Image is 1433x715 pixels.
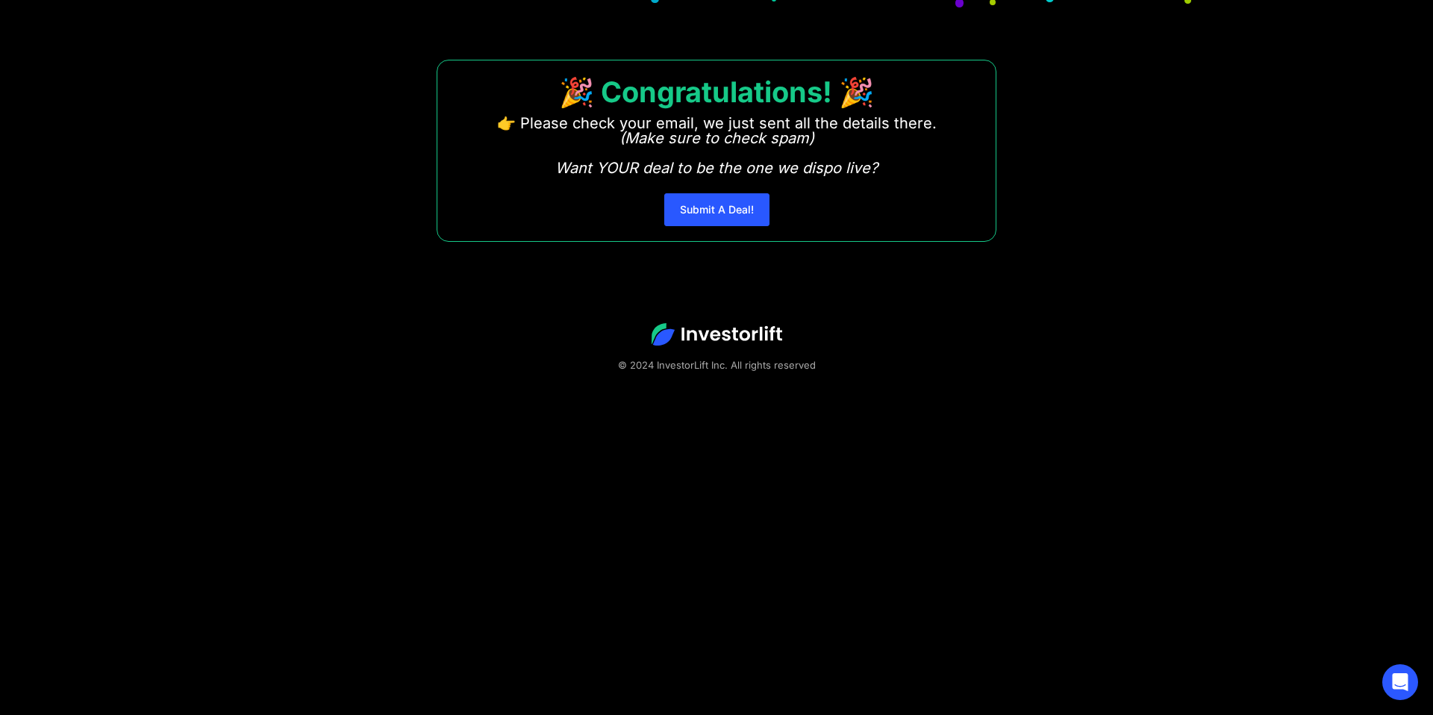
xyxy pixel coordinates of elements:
div: Open Intercom Messenger [1382,664,1418,700]
p: 👉 Please check your email, we just sent all the details there. ‍ [497,116,937,175]
em: (Make sure to check spam) Want YOUR deal to be the one we dispo live? [555,129,878,177]
div: © 2024 InvestorLift Inc. All rights reserved [52,357,1381,372]
a: Submit A Deal! [664,193,769,226]
strong: 🎉 Congratulations! 🎉 [559,75,874,109]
